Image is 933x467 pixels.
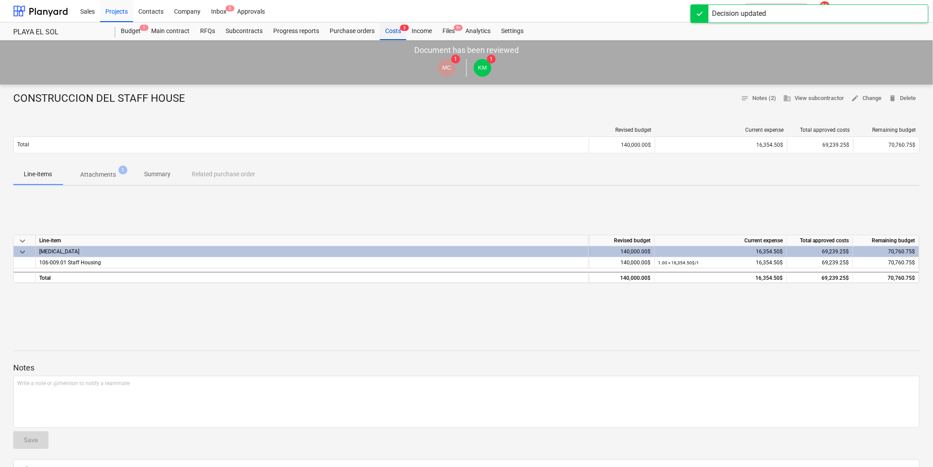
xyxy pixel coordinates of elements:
[474,59,491,77] div: kristin morales
[119,166,127,174] span: 1
[589,138,655,152] div: 140,000.00$
[13,92,192,106] div: CONSTRUCCION DEL STAFF HOUSE
[589,246,655,257] div: 140,000.00$
[658,246,783,257] div: 16,354.50$
[851,93,882,104] span: Change
[438,59,456,77] div: Mareliz Chi
[589,257,655,268] div: 140,000.00$
[454,25,463,31] span: 9+
[13,363,920,373] p: Notes
[400,25,409,31] span: 3
[655,235,787,246] div: Current expense
[848,92,885,105] button: Change
[712,8,766,19] div: Decision updated
[853,246,919,257] div: 70,760.75$
[741,93,777,104] span: Notes (2)
[741,94,749,102] span: notes
[442,64,452,71] span: MC
[589,235,655,246] div: Revised budget
[451,55,460,63] span: 1
[659,142,784,148] div: 16,354.50$
[738,92,780,105] button: Notes (2)
[414,45,519,56] p: Document has been reviewed
[658,273,783,284] div: 16,354.50$
[80,170,116,179] p: Attachments
[220,22,268,40] a: Subcontracts
[146,22,195,40] a: Main contract
[17,236,28,246] span: keyboard_arrow_down
[822,259,849,266] span: 69,239.25$
[268,22,324,40] a: Progress reports
[36,272,589,283] div: Total
[787,246,853,257] div: 69,239.25$
[36,235,589,246] div: Line-item
[784,93,844,104] span: View subcontractor
[380,22,406,40] div: Costs
[787,138,853,152] div: 69,239.25$
[889,425,933,467] iframe: Chat Widget
[787,272,853,283] div: 69,239.25$
[589,272,655,283] div: 140,000.00$
[17,141,29,148] p: Total
[791,127,850,133] div: Total approved costs
[780,92,848,105] button: View subcontractor
[889,142,916,148] span: 70,760.75$
[115,22,146,40] a: Budget1
[39,259,101,266] span: 106-009.01 Staff Housing
[853,272,919,283] div: 70,760.75$
[851,94,859,102] span: edit
[889,94,897,102] span: delete
[437,22,460,40] div: Files
[17,247,28,257] span: keyboard_arrow_down
[324,22,380,40] a: Purchase orders
[885,92,920,105] button: Delete
[853,235,919,246] div: Remaining budget
[658,260,699,265] small: 1.00 × 16,354.50$ / 1
[140,25,149,31] span: 1
[437,22,460,40] a: Files9+
[115,22,146,40] div: Budget
[593,127,652,133] div: Revised budget
[496,22,529,40] a: Settings
[478,64,487,71] span: KM
[659,127,784,133] div: Current expense
[13,28,105,37] div: PLAYA EL SOL
[658,257,783,268] div: 16,354.50$
[226,5,234,11] span: 3
[460,22,496,40] a: Analytics
[784,94,792,102] span: business
[144,170,171,179] p: Summary
[889,93,916,104] span: Delete
[39,246,585,257] div: CAPEX
[195,22,220,40] a: RFQs
[24,170,52,179] p: Line-items
[857,127,916,133] div: Remaining budget
[380,22,406,40] a: Costs3
[888,259,915,266] span: 70,760.75$
[406,22,437,40] a: Income
[787,235,853,246] div: Total approved costs
[487,55,496,63] span: 1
